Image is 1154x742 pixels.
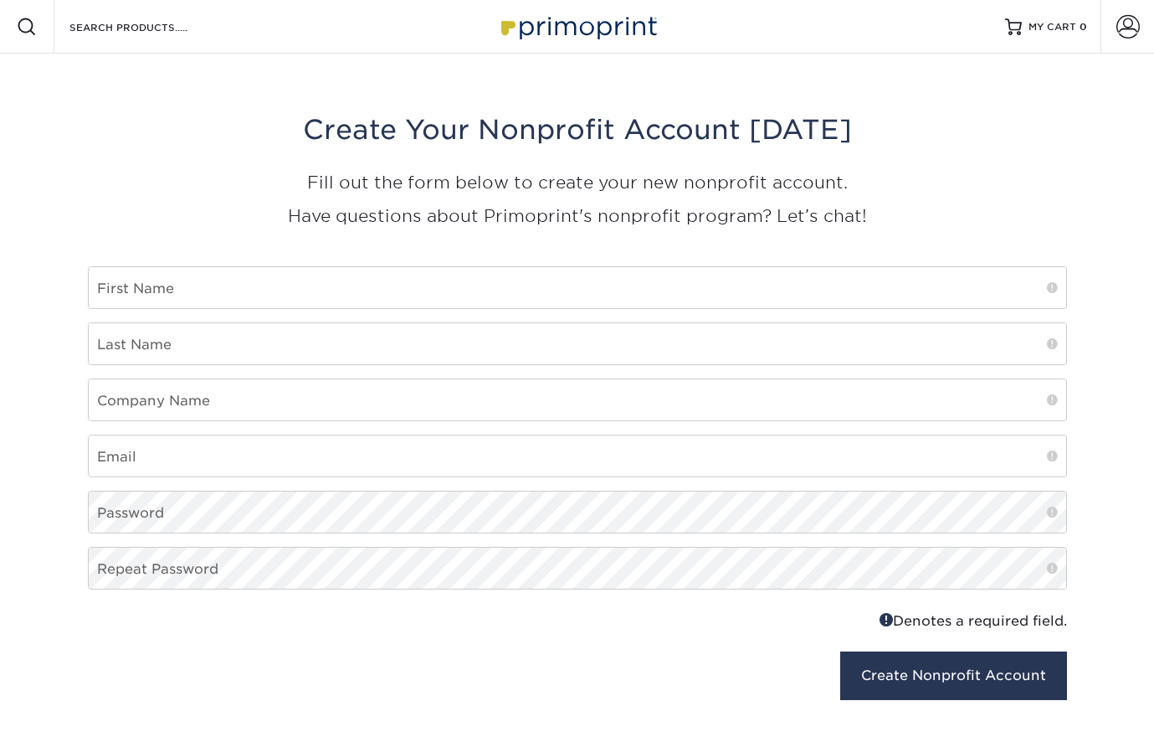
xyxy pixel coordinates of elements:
div: Denotes a required field. [590,610,1067,631]
img: Primoprint [494,8,661,44]
span: 0 [1080,21,1087,33]
button: Create Nonprofit Account [840,652,1067,700]
input: SEARCH PRODUCTS..... [68,17,231,37]
span: MY CART [1028,20,1076,34]
p: Fill out the form below to create your new nonprofit account. Have questions about Primoprint's n... [88,166,1067,233]
h3: Create Your Nonprofit Account [DATE] [88,114,1067,146]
